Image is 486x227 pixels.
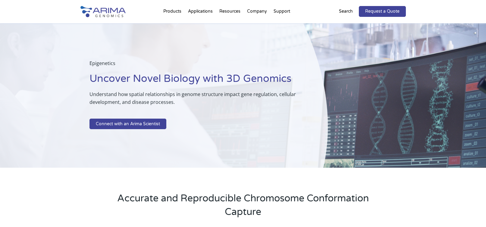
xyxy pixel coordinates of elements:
[105,192,382,223] h2: Accurate and Reproducible Chromosome Conformation Capture
[80,6,126,17] img: Arima-Genomics-logo
[359,6,406,17] a: Request a Quote
[339,8,353,15] p: Search
[89,72,298,90] h1: Uncover Novel Biology with 3D Genomics
[89,59,298,72] p: Epigenetics
[89,90,298,111] p: Understand how spatial relationships in genome structure impact gene regulation, cellular develop...
[89,119,166,129] a: Connect with an Arima Scientist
